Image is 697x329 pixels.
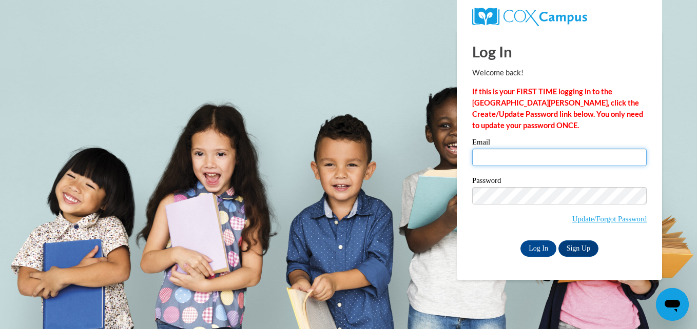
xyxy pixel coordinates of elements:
[572,215,647,223] a: Update/Forgot Password
[472,87,643,130] strong: If this is your FIRST TIME logging in to the [GEOGRAPHIC_DATA][PERSON_NAME], click the Create/Upd...
[520,240,556,257] input: Log In
[472,177,647,187] label: Password
[472,8,587,26] img: COX Campus
[472,41,647,62] h1: Log In
[472,138,647,149] label: Email
[656,288,689,321] iframe: Button to launch messaging window
[472,8,647,26] a: COX Campus
[472,67,647,78] p: Welcome back!
[558,240,598,257] a: Sign Up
